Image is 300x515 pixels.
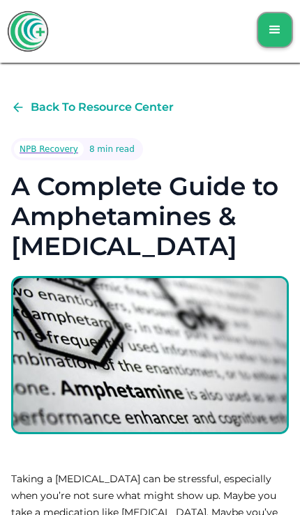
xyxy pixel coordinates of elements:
[89,142,135,156] div: 8 min read
[11,171,289,262] h1: A Complete Guide to Amphetamines & [MEDICAL_DATA]
[20,142,78,156] div: NPB Recovery
[7,10,49,52] a: home
[14,141,84,157] a: NPB Recovery
[31,99,174,116] div: Back To Resource Center
[11,99,174,116] a: Back To Resource Center
[257,12,293,48] div: menu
